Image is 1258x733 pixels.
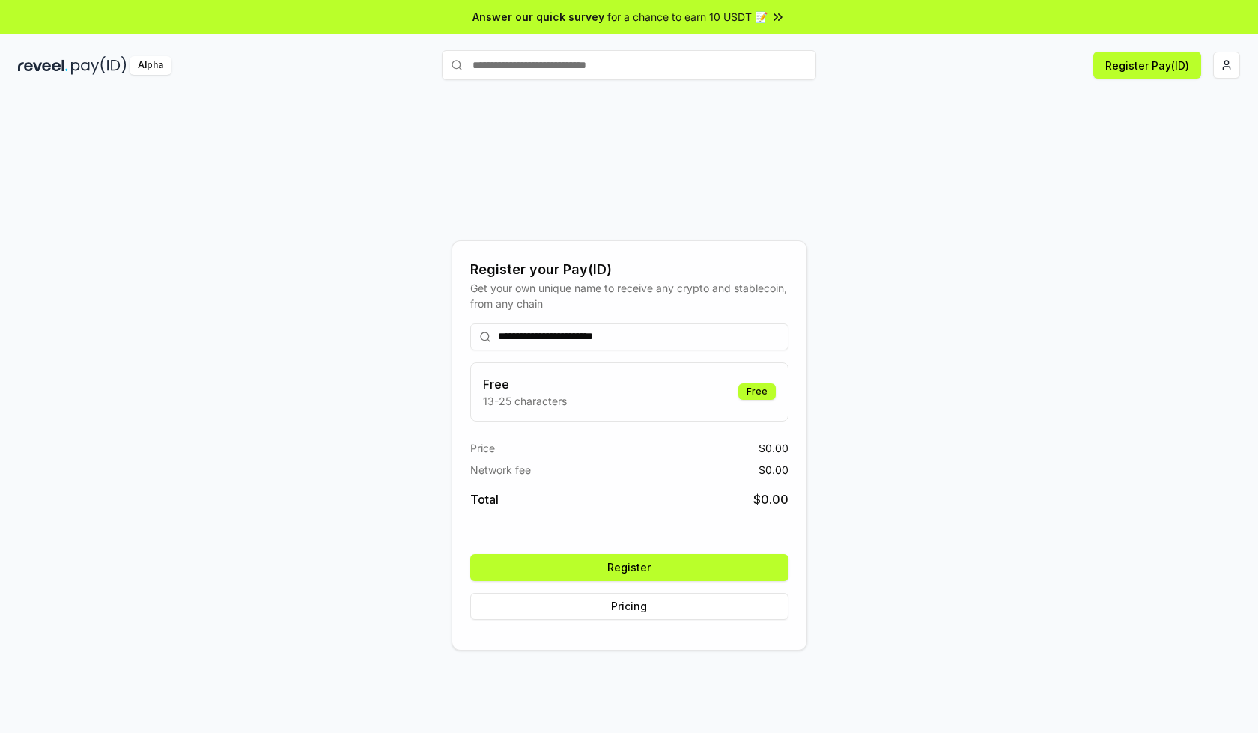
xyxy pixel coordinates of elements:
span: Price [470,440,495,456]
span: Total [470,490,499,508]
span: Network fee [470,462,531,478]
button: Register [470,554,788,581]
img: reveel_dark [18,56,68,75]
button: Register Pay(ID) [1093,52,1201,79]
h3: Free [483,375,567,393]
span: for a chance to earn 10 USDT 📝 [607,9,768,25]
p: 13-25 characters [483,393,567,409]
span: $ 0.00 [753,490,788,508]
span: $ 0.00 [759,462,788,478]
span: $ 0.00 [759,440,788,456]
img: pay_id [71,56,127,75]
div: Register your Pay(ID) [470,259,788,280]
span: Answer our quick survey [472,9,604,25]
button: Pricing [470,593,788,620]
div: Alpha [130,56,171,75]
div: Free [738,383,776,400]
div: Get your own unique name to receive any crypto and stablecoin, from any chain [470,280,788,311]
